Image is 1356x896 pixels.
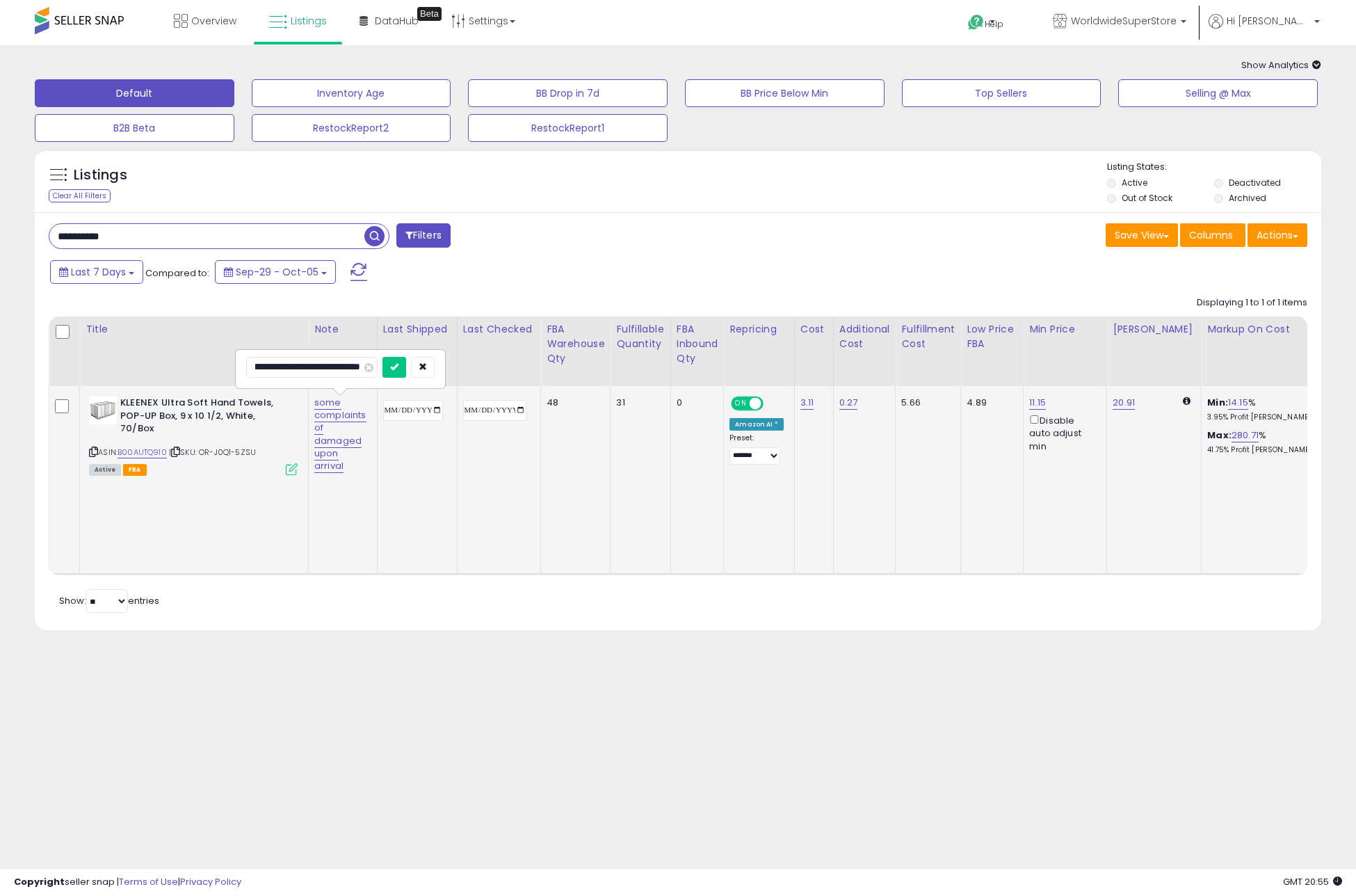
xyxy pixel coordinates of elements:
button: Columns [1180,223,1245,247]
button: Sep-29 - Oct-05 [215,260,336,284]
div: % [1207,397,1323,422]
div: 4.89 [967,397,1012,409]
div: 48 [547,397,599,409]
div: Markup on Cost [1207,322,1327,337]
div: Title [86,322,302,337]
button: Last 7 Days [50,260,143,284]
a: 14.15 [1228,396,1248,410]
div: Last Shipped [383,322,451,337]
span: DataHub [375,14,419,28]
span: OFF [761,398,784,410]
a: 20.91 [1113,396,1135,410]
div: 0 [677,397,713,409]
span: Listings [291,14,327,28]
div: Fulfillment Cost [901,322,955,351]
div: Additional Cost [839,322,890,351]
div: Low Price FBA [967,322,1017,351]
div: Displaying 1 to 1 of 1 items [1197,296,1307,310]
span: Compared to: [145,266,209,280]
th: The percentage added to the cost of goods (COGS) that forms the calculator for Min & Max prices. [1202,317,1334,386]
div: 5.66 [901,397,950,409]
a: 11.15 [1029,396,1046,410]
p: Listing States: [1107,161,1321,174]
img: 41u0rAT8EaL._SL40_.jpg [89,397,117,424]
label: Active [1122,177,1147,189]
div: Fulfillable Quantity [616,322,664,351]
h5: Listings [74,166,127,185]
p: 41.75% Profit [PERSON_NAME] [1207,445,1323,455]
button: RestockReport1 [468,114,668,142]
span: Hi [PERSON_NAME] [1227,14,1310,28]
a: 3.11 [800,396,814,410]
div: Amazon AI * [729,418,784,431]
div: 31 [616,397,659,409]
label: Deactivated [1229,177,1281,189]
span: ON [732,398,750,410]
span: WorldwideSuperStore [1071,14,1177,28]
button: Actions [1248,223,1307,247]
a: some complaints of damaged upon arrival [314,396,366,473]
span: | SKU: OR-J0Q1-5ZSU [169,447,256,458]
span: All listings currently available for purchase on Amazon [89,464,121,476]
label: Out of Stock [1122,192,1172,204]
div: Cost [800,322,828,337]
span: Show: entries [59,594,159,607]
button: RestockReport2 [252,114,451,142]
a: 0.27 [839,396,858,410]
button: BB Price Below Min [685,79,885,107]
div: Min Price [1029,322,1101,337]
a: Hi [PERSON_NAME] [1209,14,1320,45]
button: Inventory Age [252,79,451,107]
span: Columns [1189,228,1233,242]
span: Show Analytics [1241,58,1321,72]
b: Min: [1207,396,1228,409]
div: [PERSON_NAME] [1113,322,1195,337]
div: Clear All Filters [49,189,111,202]
div: Last Checked [463,322,535,337]
i: Get Help [967,14,985,31]
span: Last 7 Days [71,265,126,279]
button: Selling @ Max [1118,79,1318,107]
button: B2B Beta [35,114,234,142]
div: Repricing [729,322,789,337]
th: CSV column name: cust_attr_2_Last Checked [457,317,541,386]
p: 3.95% Profit [PERSON_NAME] [1207,413,1323,422]
span: Overview [191,14,236,28]
span: Help [985,18,1003,30]
a: 280.71 [1232,429,1259,442]
b: KLEENEX Ultra Soft Hand Towels, POP-UP Box, 9 x 10 1/2, White, 70/Box [120,397,289,439]
div: Preset: [729,433,784,465]
div: Note [314,322,371,337]
b: Max: [1207,429,1232,442]
button: Filters [396,223,451,248]
button: Top Sellers [902,79,1101,107]
a: Help [957,3,1031,45]
span: FBA [123,464,147,476]
span: Sep-29 - Oct-05 [236,265,318,279]
button: Save View [1106,223,1178,247]
div: Disable auto adjust min [1029,413,1096,453]
div: % [1207,429,1323,455]
button: BB Drop in 7d [468,79,668,107]
th: CSV column name: cust_attr_1_Last Shipped [377,317,457,386]
label: Archived [1229,192,1266,204]
div: ASIN: [89,397,298,474]
div: FBA inbound Qty [677,322,718,366]
a: B00AUTQ910 [118,447,167,458]
div: FBA Warehouse Qty [547,322,604,366]
button: Default [35,79,234,107]
div: Tooltip anchor [417,7,442,21]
